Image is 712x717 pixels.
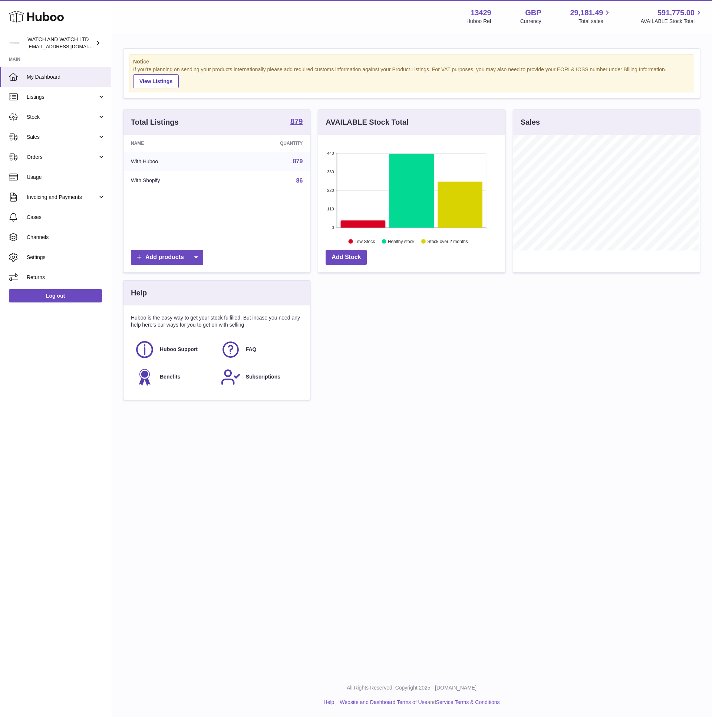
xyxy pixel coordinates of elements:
[657,8,695,18] span: 591,775.00
[9,289,102,302] a: Log out
[27,174,105,181] span: Usage
[246,346,257,353] span: FAQ
[27,43,109,49] span: [EMAIL_ADDRESS][DOMAIN_NAME]
[221,340,299,360] a: FAQ
[27,274,105,281] span: Returns
[27,254,105,261] span: Settings
[326,250,367,265] a: Add Stock
[337,699,500,706] li: and
[327,151,334,155] text: 440
[332,225,334,230] text: 0
[27,234,105,241] span: Channels
[290,118,303,125] strong: 879
[131,288,147,298] h3: Help
[327,188,334,193] text: 220
[388,239,415,244] text: Healthy stock
[27,154,98,161] span: Orders
[123,152,224,171] td: With Huboo
[123,135,224,152] th: Name
[520,18,541,25] div: Currency
[467,18,491,25] div: Huboo Ref
[327,170,334,174] text: 330
[327,207,334,211] text: 110
[471,8,491,18] strong: 13429
[521,117,540,127] h3: Sales
[224,135,310,152] th: Quantity
[436,699,500,705] a: Service Terms & Conditions
[27,214,105,221] span: Cases
[428,239,468,244] text: Stock over 2 months
[160,373,180,380] span: Benefits
[133,58,690,65] strong: Notice
[131,117,179,127] h3: Total Listings
[324,699,334,705] a: Help
[570,8,603,18] span: 29,181.49
[133,66,690,88] div: If you're planning on sending your products internationally please add required customs informati...
[27,134,98,141] span: Sales
[640,18,703,25] span: AVAILABLE Stock Total
[9,37,20,49] img: baris@watchandwatch.co.uk
[27,194,98,201] span: Invoicing and Payments
[570,8,612,25] a: 29,181.49 Total sales
[117,684,706,691] p: All Rights Reserved. Copyright 2025 - [DOMAIN_NAME]
[525,8,541,18] strong: GBP
[27,73,105,81] span: My Dashboard
[296,177,303,184] a: 86
[246,373,280,380] span: Subscriptions
[221,367,299,387] a: Subscriptions
[27,114,98,121] span: Stock
[578,18,612,25] span: Total sales
[293,158,303,164] a: 879
[640,8,703,25] a: 591,775.00 AVAILABLE Stock Total
[160,346,198,353] span: Huboo Support
[355,239,375,244] text: Low Stock
[131,314,303,328] p: Huboo is the easy way to get your stock fulfilled. But incase you need any help here's our ways f...
[123,171,224,190] td: With Shopify
[131,250,203,265] a: Add products
[326,117,408,127] h3: AVAILABLE Stock Total
[133,74,179,88] a: View Listings
[135,340,213,360] a: Huboo Support
[27,36,94,50] div: WATCH AND WATCH LTD
[27,94,98,101] span: Listings
[135,367,213,387] a: Benefits
[290,118,303,127] a: 879
[340,699,427,705] a: Website and Dashboard Terms of Use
